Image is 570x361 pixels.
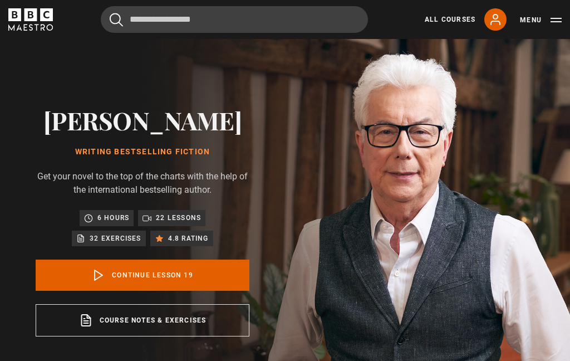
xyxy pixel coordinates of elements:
input: Search [101,6,368,33]
svg: BBC Maestro [8,8,53,31]
p: 4.8 rating [168,233,209,244]
h2: [PERSON_NAME] [36,106,249,134]
a: Course notes & exercises [36,304,249,336]
p: 22 lessons [156,212,201,223]
button: Toggle navigation [520,14,562,26]
p: Get your novel to the top of the charts with the help of the international bestselling author. [36,170,249,197]
h1: Writing Bestselling Fiction [36,148,249,157]
button: Submit the search query [110,13,123,27]
p: 6 hours [97,212,129,223]
a: Continue lesson 19 [36,260,249,291]
p: 32 exercises [90,233,141,244]
a: All Courses [425,14,475,25]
